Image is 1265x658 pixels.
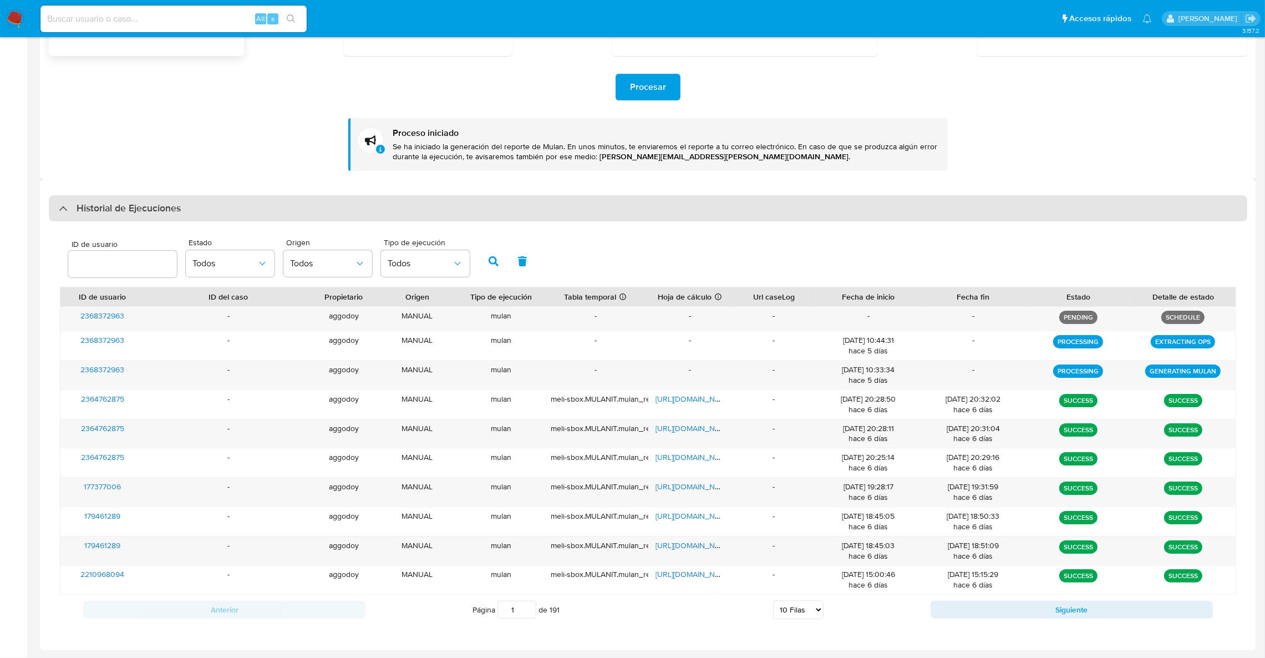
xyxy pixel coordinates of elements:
input: Buscar usuario o caso... [40,12,307,26]
span: Alt [256,13,265,24]
span: Accesos rápidos [1069,13,1131,24]
a: Notificaciones [1142,14,1152,23]
span: s [271,13,275,24]
a: Salir [1245,13,1257,24]
button: search-icon [280,11,302,27]
span: 3.157.2 [1242,26,1259,35]
p: agustina.godoy@mercadolibre.com [1178,13,1241,24]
